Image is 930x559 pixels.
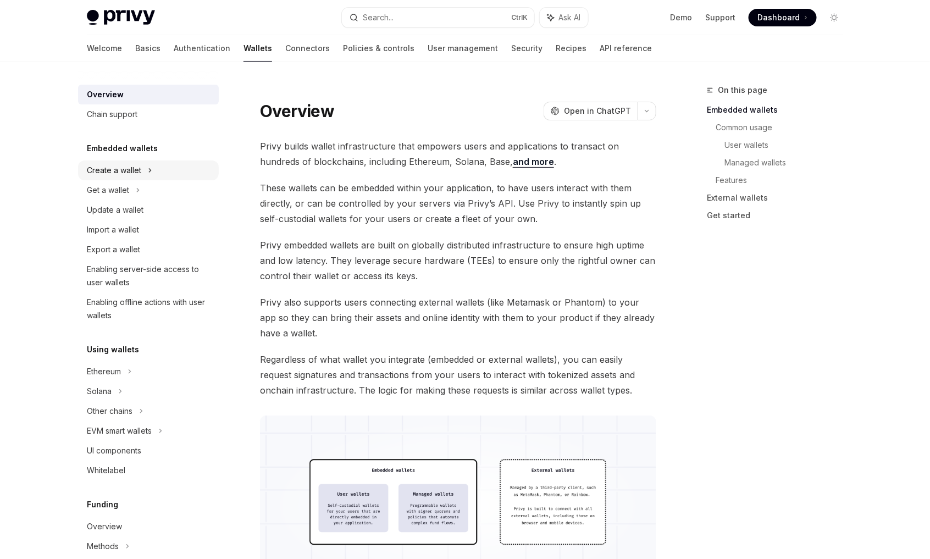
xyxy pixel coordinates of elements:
a: Whitelabel [78,461,219,480]
div: Ethereum [87,365,121,378]
span: Privy embedded wallets are built on globally distributed infrastructure to ensure high uptime and... [260,237,656,284]
a: Recipes [556,35,586,62]
div: Chain support [87,108,137,121]
a: User management [428,35,498,62]
div: Search... [363,11,394,24]
a: Demo [670,12,692,23]
a: Basics [135,35,160,62]
a: Chain support [78,104,219,124]
div: Update a wallet [87,203,143,217]
a: Dashboard [749,9,817,26]
a: Welcome [87,35,122,62]
button: Ask AI [540,8,588,27]
a: and more [513,156,554,168]
a: Embedded wallets [707,101,852,119]
div: Enabling server-side access to user wallets [87,263,212,289]
button: Toggle dark mode [826,9,843,26]
h5: Funding [87,498,118,511]
span: Dashboard [757,12,800,23]
div: Export a wallet [87,243,140,256]
a: Export a wallet [78,240,219,259]
a: Policies & controls [343,35,414,62]
h1: Overview [260,101,334,121]
a: Enabling offline actions with user wallets [78,292,219,325]
span: These wallets can be embedded within your application, to have users interact with them directly,... [260,180,656,226]
span: Ask AI [558,12,580,23]
a: Enabling server-side access to user wallets [78,259,219,292]
a: Wallets [243,35,272,62]
h5: Embedded wallets [87,142,158,155]
button: Open in ChatGPT [544,102,638,120]
a: Overview [78,517,219,536]
div: Import a wallet [87,223,139,236]
button: Search...CtrlK [342,8,534,27]
div: Methods [87,540,119,553]
a: External wallets [707,189,852,207]
span: Ctrl K [511,13,528,22]
div: EVM smart wallets [87,424,152,438]
span: On this page [718,84,767,97]
div: Get a wallet [87,184,129,197]
a: Features [716,171,852,189]
div: Overview [87,88,124,101]
a: Managed wallets [724,154,852,171]
a: Update a wallet [78,200,219,220]
div: Overview [87,520,122,533]
a: Security [511,35,542,62]
span: Regardless of what wallet you integrate (embedded or external wallets), you can easily request si... [260,352,656,398]
h5: Using wallets [87,343,139,356]
a: UI components [78,441,219,461]
a: Support [705,12,735,23]
a: Common usage [716,119,852,136]
a: Authentication [174,35,230,62]
img: light logo [87,10,155,25]
a: Connectors [285,35,330,62]
div: UI components [87,444,141,457]
span: Open in ChatGPT [564,106,631,117]
span: Privy also supports users connecting external wallets (like Metamask or Phantom) to your app so t... [260,295,656,341]
div: Other chains [87,405,132,418]
div: Whitelabel [87,464,125,477]
span: Privy builds wallet infrastructure that empowers users and applications to transact on hundreds o... [260,139,656,169]
a: Import a wallet [78,220,219,240]
a: Get started [707,207,852,224]
div: Enabling offline actions with user wallets [87,296,212,322]
a: API reference [600,35,652,62]
a: User wallets [724,136,852,154]
div: Create a wallet [87,164,141,177]
a: Overview [78,85,219,104]
div: Solana [87,385,112,398]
